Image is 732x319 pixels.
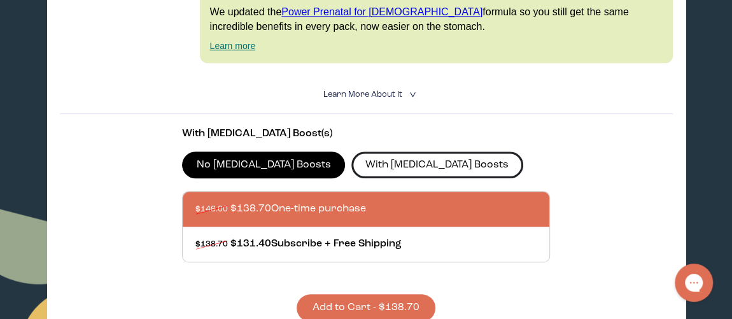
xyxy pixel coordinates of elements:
span: Learn More About it [323,90,402,99]
a: Power Prenatal for [DEMOGRAPHIC_DATA] [281,6,482,17]
p: We updated the formula so you still get the same incredible benefits in every pack, now easier on... [210,5,663,34]
label: No [MEDICAL_DATA] Boosts [182,152,345,178]
i: < [405,91,418,98]
label: With [MEDICAL_DATA] Boosts [351,152,523,178]
p: With [MEDICAL_DATA] Boost(s) [182,127,550,141]
summary: Learn More About it < [323,89,409,101]
a: Learn more [210,41,256,51]
iframe: Gorgias live chat messenger [668,259,719,306]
